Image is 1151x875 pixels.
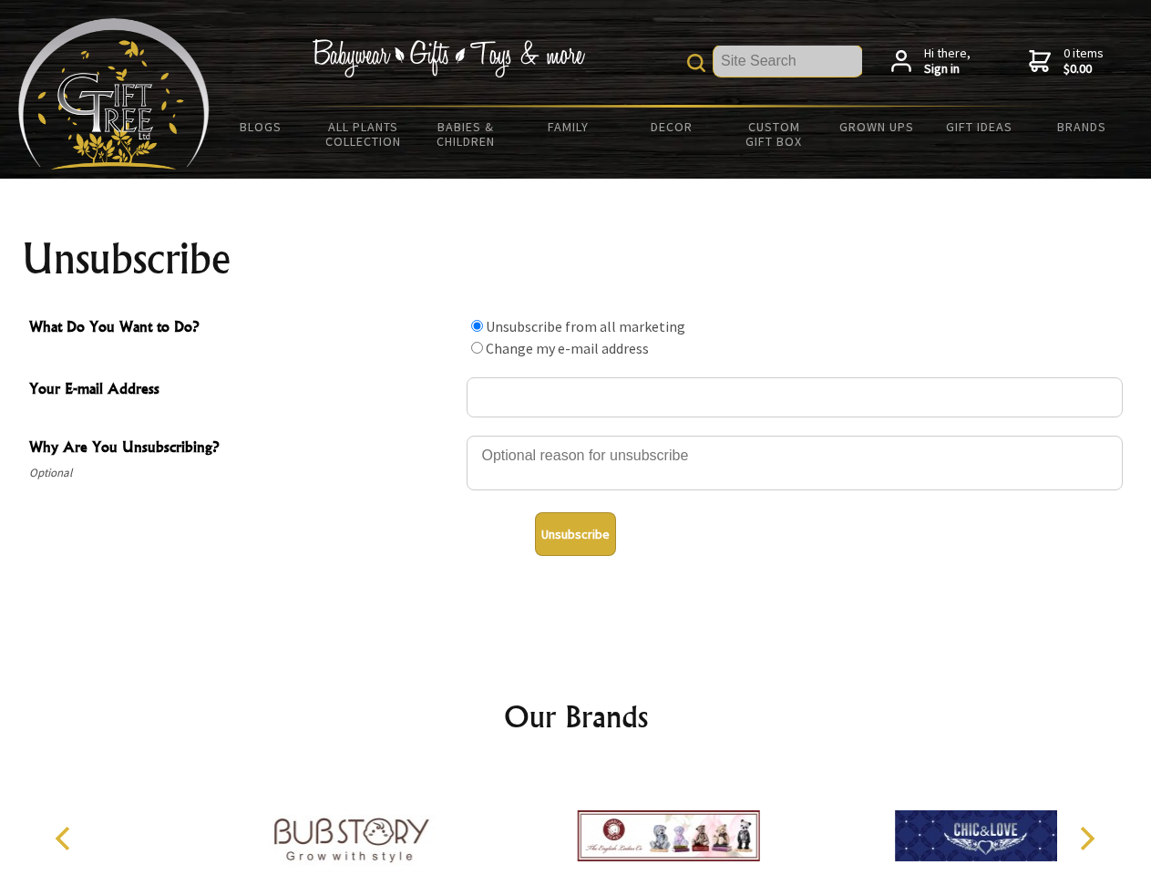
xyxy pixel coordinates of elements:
a: Grown Ups [825,108,928,146]
a: Babies & Children [415,108,518,160]
input: Your E-mail Address [467,377,1123,417]
a: Decor [620,108,723,146]
span: Why Are You Unsubscribing? [29,436,457,462]
span: Hi there, [924,46,971,77]
span: Your E-mail Address [29,377,457,404]
input: What Do You Want to Do? [471,320,483,332]
label: Unsubscribe from all marketing [486,317,685,335]
a: BLOGS [210,108,313,146]
img: Babywear - Gifts - Toys & more [312,39,585,77]
img: product search [687,54,705,72]
input: What Do You Want to Do? [471,342,483,354]
a: Brands [1031,108,1134,146]
a: 0 items$0.00 [1029,46,1104,77]
a: Custom Gift Box [723,108,826,160]
span: 0 items [1064,45,1104,77]
a: Hi there,Sign in [891,46,971,77]
input: Site Search [714,46,862,77]
img: Babyware - Gifts - Toys and more... [18,18,210,170]
h2: Our Brands [36,695,1115,738]
a: All Plants Collection [313,108,416,160]
a: Gift Ideas [928,108,1031,146]
h1: Unsubscribe [22,237,1130,281]
button: Next [1066,818,1106,859]
label: Change my e-mail address [486,339,649,357]
span: What Do You Want to Do? [29,315,457,342]
a: Family [518,108,621,146]
textarea: Why Are You Unsubscribing? [467,436,1123,490]
button: Previous [46,818,86,859]
strong: Sign in [924,61,971,77]
button: Unsubscribe [535,512,616,556]
strong: $0.00 [1064,61,1104,77]
span: Optional [29,462,457,484]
